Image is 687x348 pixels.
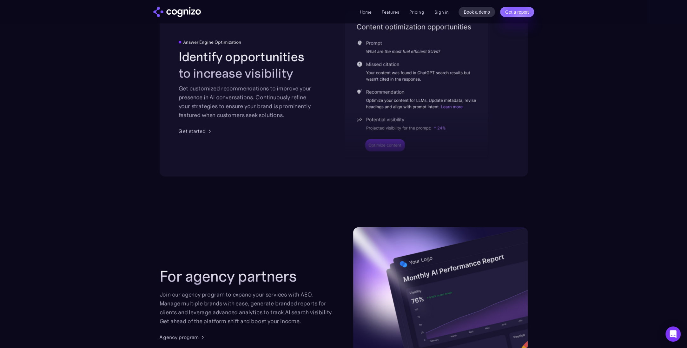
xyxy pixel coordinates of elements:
[382,9,399,15] a: Features
[665,326,681,342] div: Open Intercom Messenger
[500,7,534,17] a: Get a report
[160,333,206,341] a: Agency program
[153,7,201,17] a: home
[179,127,213,135] a: Get started
[160,267,334,285] h2: For agency partners
[160,333,199,341] div: Agency program
[459,7,495,17] a: Book a demo
[434,8,448,16] a: Sign in
[409,9,424,15] a: Pricing
[179,127,206,135] div: Get started
[153,7,201,17] img: cognizo logo
[183,40,241,45] div: Answer Engine Optimization
[179,49,314,82] h2: Identify opportunities to increase visibility
[160,290,334,326] div: Join our agency program to expand your services with AEO. Manage multiple brands with ease, gener...
[360,9,372,15] a: Home
[179,84,314,120] div: Get customized recommendations to improve your presence in AI conversations. Continuously refine ...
